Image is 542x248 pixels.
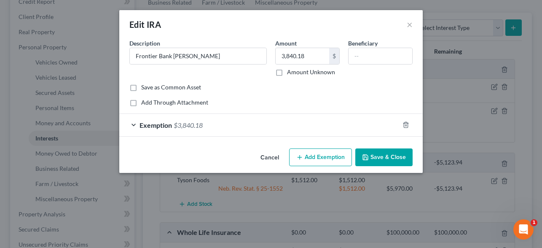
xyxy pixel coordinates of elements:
[129,40,160,47] span: Description
[129,19,161,30] div: Edit IRA
[130,48,266,64] input: Describe...
[329,48,339,64] div: $
[276,48,329,64] input: 0.00
[141,83,201,92] label: Save as Common Asset
[254,149,286,166] button: Cancel
[355,148,413,166] button: Save & Close
[349,48,412,64] input: --
[348,39,378,48] label: Beneficiary
[531,219,537,226] span: 1
[140,121,172,129] span: Exemption
[275,39,297,48] label: Amount
[513,219,534,240] iframe: Intercom live chat
[407,19,413,30] button: ×
[141,98,208,107] label: Add Through Attachment
[287,68,335,76] label: Amount Unknown
[289,148,352,166] button: Add Exemption
[174,121,203,129] span: $3,840.18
